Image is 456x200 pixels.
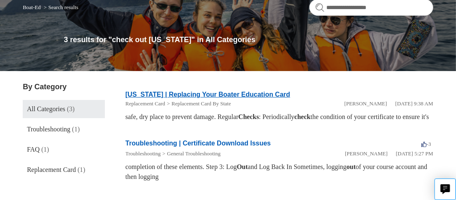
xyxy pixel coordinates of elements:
div: completion of these elements. Step 3: Log and Log Back In Sometimes, logging of your course accou... [126,162,433,182]
li: Replacement Card By State [165,100,231,108]
span: Troubleshooting [27,126,70,133]
em: Checks [238,113,259,120]
em: Out [237,163,248,170]
time: 05/22/2024, 09:38 [395,100,433,107]
span: (3) [67,105,75,112]
div: safe, dry place to prevent damage. Regular : Periodically the condition of your certificate to en... [126,112,433,122]
a: All Categories (3) [23,100,105,118]
span: (1) [41,146,49,153]
li: Boat-Ed [23,4,42,10]
span: All Categories [27,105,65,112]
li: Troubleshooting [126,150,161,158]
a: FAQ (1) [23,140,105,159]
time: 01/05/2024, 17:27 [396,150,433,157]
button: Live chat [435,179,456,200]
li: Search results [42,4,78,10]
a: General Troubleshooting [167,150,221,157]
a: Troubleshooting | Certificate Download Issues [126,140,271,147]
h3: By Category [23,81,105,93]
a: Troubleshooting [126,150,161,157]
a: Boat-Ed [23,4,40,10]
a: [US_STATE] | Replacing Your Boater Education Card [126,91,290,98]
span: Replacement Card [27,166,76,173]
a: Troubleshooting (1) [23,120,105,138]
li: [PERSON_NAME] [345,150,387,158]
li: General Troubleshooting [161,150,221,158]
li: [PERSON_NAME] [344,100,387,108]
h1: 3 results for "check out [US_STATE]" in All Categories [64,34,433,45]
a: Replacement Card [126,100,165,107]
span: (1) [72,126,80,133]
a: Replacement Card (1) [23,161,105,179]
span: (1) [78,166,85,173]
a: Replacement Card By State [171,100,231,107]
em: check [294,113,311,120]
li: Replacement Card [126,100,165,108]
span: FAQ [27,146,40,153]
span: -3 [421,141,431,147]
em: out [347,163,356,170]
